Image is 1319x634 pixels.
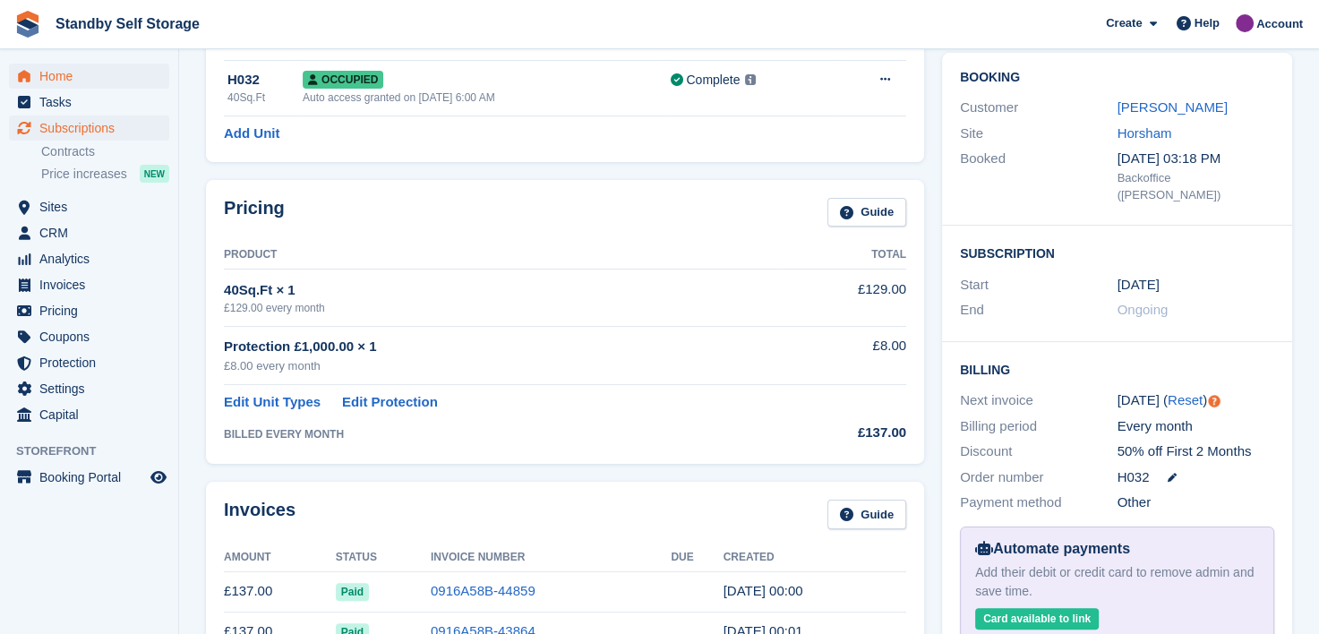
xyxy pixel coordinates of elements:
[224,571,336,612] td: £137.00
[224,241,780,270] th: Product
[39,116,147,141] span: Subscriptions
[1118,416,1275,437] div: Every month
[9,324,169,349] a: menu
[41,166,127,183] span: Price increases
[224,198,285,227] h2: Pricing
[686,71,740,90] div: Complete
[39,324,147,349] span: Coupons
[960,416,1118,437] div: Billing period
[342,392,438,413] a: Edit Protection
[960,360,1274,378] h2: Billing
[1118,169,1275,204] div: Backoffice ([PERSON_NAME])
[224,124,279,144] a: Add Unit
[9,272,169,297] a: menu
[148,467,169,488] a: Preview store
[39,194,147,219] span: Sites
[1256,15,1303,33] span: Account
[9,220,169,245] a: menu
[39,402,147,427] span: Capital
[224,300,780,316] div: £129.00 every month
[336,544,431,572] th: Status
[1195,14,1220,32] span: Help
[780,326,906,384] td: £8.00
[1118,149,1275,169] div: [DATE] 03:18 PM
[975,563,1259,601] div: Add their debit or credit card to remove admin and save time.
[960,275,1118,296] div: Start
[1118,441,1275,462] div: 50% off First 2 Months
[224,392,321,413] a: Edit Unit Types
[303,71,383,89] span: Occupied
[224,337,780,357] div: Protection £1,000.00 × 1
[671,544,723,572] th: Due
[724,544,906,572] th: Created
[1118,493,1275,513] div: Other
[1168,392,1203,407] a: Reset
[9,298,169,323] a: menu
[39,220,147,245] span: CRM
[9,376,169,401] a: menu
[224,426,780,442] div: BILLED EVERY MONTH
[16,442,178,460] span: Storefront
[960,300,1118,321] div: End
[9,402,169,427] a: menu
[960,467,1118,488] div: Order number
[39,298,147,323] span: Pricing
[14,11,41,38] img: stora-icon-8386f47178a22dfd0bd8f6a31ec36ba5ce8667c1dd55bd0f319d3a0aa187defe.svg
[39,350,147,375] span: Protection
[827,198,906,227] a: Guide
[1118,302,1169,317] span: Ongoing
[1118,125,1172,141] a: Horsham
[39,465,147,490] span: Booking Portal
[41,164,169,184] a: Price increases NEW
[1206,393,1222,409] div: Tooltip anchor
[975,608,1099,630] div: Card available to link
[960,71,1274,85] h2: Booking
[224,280,780,301] div: 40Sq.Ft × 1
[9,194,169,219] a: menu
[780,241,906,270] th: Total
[780,423,906,443] div: £137.00
[960,493,1118,513] div: Payment method
[9,350,169,375] a: menu
[1118,390,1275,411] div: [DATE] ( )
[745,74,756,85] img: icon-info-grey-7440780725fd019a000dd9b08b2336e03edf1995a4989e88bcd33f0948082b44.svg
[9,64,169,89] a: menu
[336,583,369,601] span: Paid
[1118,467,1150,488] span: H032
[1118,99,1228,115] a: [PERSON_NAME]
[9,90,169,115] a: menu
[960,244,1274,261] h2: Subscription
[827,500,906,529] a: Guide
[39,272,147,297] span: Invoices
[140,165,169,183] div: NEW
[431,544,671,572] th: Invoice Number
[960,390,1118,411] div: Next invoice
[224,500,295,529] h2: Invoices
[431,583,535,598] a: 0916A58B-44859
[975,538,1259,560] div: Automate payments
[724,583,803,598] time: 2025-07-23 23:00:50 UTC
[227,70,303,90] div: H032
[41,143,169,160] a: Contracts
[39,64,147,89] span: Home
[48,9,207,39] a: Standby Self Storage
[9,465,169,490] a: menu
[1106,14,1142,32] span: Create
[780,270,906,326] td: £129.00
[39,90,147,115] span: Tasks
[960,149,1118,204] div: Booked
[960,124,1118,144] div: Site
[960,441,1118,462] div: Discount
[303,90,670,106] div: Auto access granted on [DATE] 6:00 AM
[960,98,1118,118] div: Customer
[227,90,303,106] div: 40Sq.Ft
[9,116,169,141] a: menu
[9,246,169,271] a: menu
[1236,14,1254,32] img: Sue Ford
[39,376,147,401] span: Settings
[1118,275,1160,296] time: 2023-09-23 23:00:00 UTC
[224,357,780,375] div: £8.00 every month
[39,246,147,271] span: Analytics
[224,544,336,572] th: Amount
